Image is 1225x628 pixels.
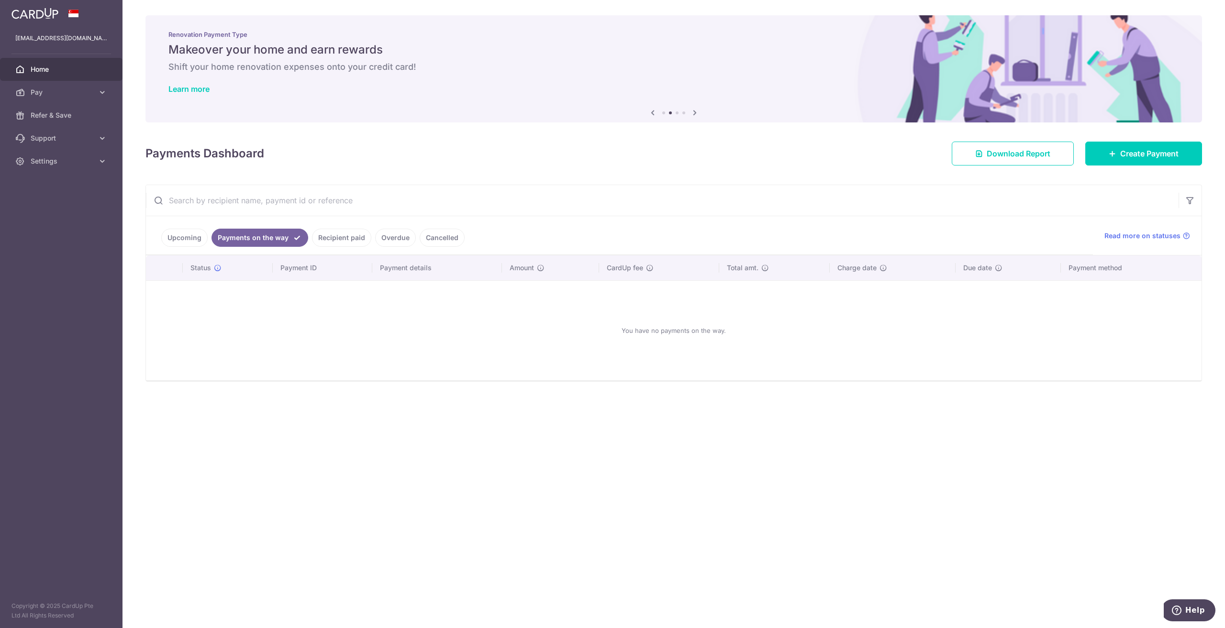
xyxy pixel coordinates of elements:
p: Renovation Payment Type [168,31,1179,38]
th: Payment details [372,255,501,280]
span: Settings [31,156,94,166]
a: Overdue [375,229,416,247]
a: Payments on the way [212,229,308,247]
div: You have no payments on the way. [157,288,1190,373]
span: Read more on statuses [1104,231,1180,241]
a: Upcoming [161,229,208,247]
input: Search by recipient name, payment id or reference [146,185,1179,216]
span: Charge date [837,263,877,273]
span: Download Report [987,148,1050,159]
h4: Payments Dashboard [145,145,264,162]
a: Download Report [952,142,1074,165]
img: Renovation banner [145,15,1202,122]
span: Due date [963,263,992,273]
img: CardUp [11,8,58,19]
span: Home [31,65,94,74]
p: [EMAIL_ADDRESS][DOMAIN_NAME] [15,33,107,43]
span: Support [31,133,94,143]
th: Payment method [1061,255,1202,280]
span: Amount [510,263,534,273]
iframe: Opens a widget where you can find more information [1164,599,1215,623]
a: Create Payment [1085,142,1202,165]
span: Create Payment [1120,148,1179,159]
a: Read more on statuses [1104,231,1190,241]
h6: Shift your home renovation expenses onto your credit card! [168,61,1179,73]
span: Pay [31,88,94,97]
span: Status [190,263,211,273]
h5: Makeover your home and earn rewards [168,42,1179,57]
a: Learn more [168,84,210,94]
a: Cancelled [420,229,465,247]
a: Recipient paid [312,229,371,247]
span: Refer & Save [31,110,94,120]
span: CardUp fee [607,263,643,273]
span: Total amt. [727,263,758,273]
th: Payment ID [273,255,373,280]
